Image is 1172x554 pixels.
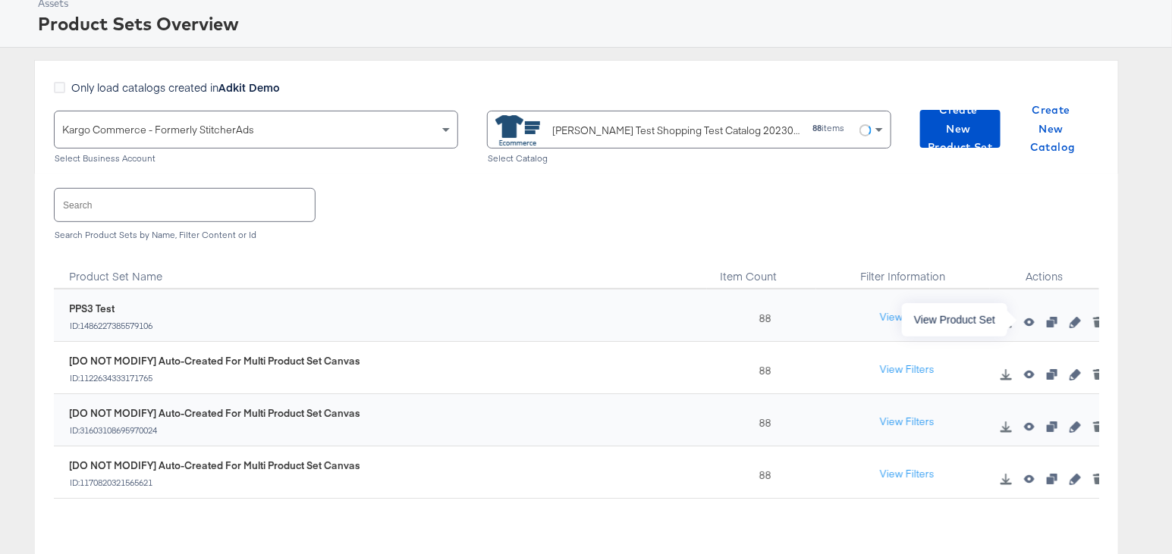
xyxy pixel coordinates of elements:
span: Create New Product Set [926,101,994,157]
div: Item Count [707,252,816,290]
div: Toggle SortBy [707,252,816,290]
div: [DO NOT MODIFY] Auto-Created For Multi Product Set Canvas [69,354,360,368]
div: items [812,123,845,133]
div: Search Product Sets by Name, Filter Content or Id [54,230,1099,240]
div: ID: 1486227385579106 [69,321,153,331]
div: [PERSON_NAME] Test Shopping Test Catalog 20230825 #stitcherads #product-catalog #keep [552,123,800,139]
div: 88 [707,290,816,342]
input: Search product sets [55,189,315,221]
div: Select Catalog [487,153,891,164]
div: ID: 1122634333171765 [69,373,360,383]
button: View Filters [869,356,945,383]
div: PPS3 Test [69,302,153,316]
div: 88 [707,394,816,446]
strong: Adkit Demo [218,80,280,95]
div: Select Business Account [54,153,458,164]
div: Product Sets Overview [38,11,1153,36]
div: Actions [990,252,1099,290]
button: Create New Catalog [1013,110,1093,148]
span: Kargo Commerce - Formerly StitcherAds [62,123,254,136]
strong: 88 [812,122,822,133]
div: ID: 31603108695970024 [69,425,360,436]
button: View Filters [869,461,945,488]
div: 88 [707,342,816,394]
div: [DO NOT MODIFY] Auto-Created For Multi Product Set Canvas [69,459,360,473]
div: ID: 1170820321565621 [69,477,360,488]
button: View Filters [869,408,945,436]
button: Create New Product Set [920,110,1001,148]
button: View Filters [869,304,945,331]
div: Filter Information [816,252,991,290]
div: 88 [707,446,816,499]
span: Create New Catalog [1019,101,1087,157]
div: Toggle SortBy [54,252,707,290]
div: Product Set Name [54,252,707,290]
span: Only load catalogs created in [71,80,280,95]
div: [DO NOT MODIFY] Auto-Created For Multi Product Set Canvas [69,406,360,421]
